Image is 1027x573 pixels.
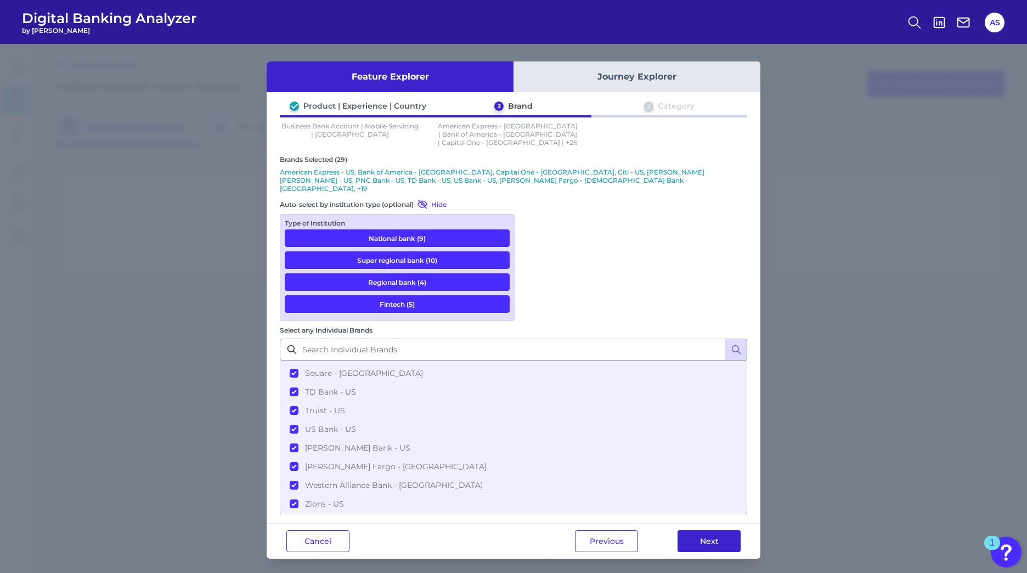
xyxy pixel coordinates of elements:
button: [PERSON_NAME] Fargo - [GEOGRAPHIC_DATA] [281,457,746,476]
span: [PERSON_NAME] Bank - US [305,443,410,453]
button: [PERSON_NAME] Bank - US [281,439,746,457]
button: US Bank - US [281,420,746,439]
label: Select any Individual Brands [280,326,373,334]
button: Next [678,530,741,552]
button: Cancel [286,530,349,552]
span: [PERSON_NAME] Fargo - [GEOGRAPHIC_DATA] [305,462,487,471]
div: Category [658,101,695,111]
p: American Express - [GEOGRAPHIC_DATA] | Bank of America - [GEOGRAPHIC_DATA] | Capital One - [GEOGR... [438,122,578,147]
button: TD Bank - US [281,383,746,401]
span: by [PERSON_NAME] [22,26,197,35]
button: Regional bank (4) [285,273,510,291]
div: Product | Experience | Country [303,101,426,111]
p: American Express - US, Bank of America - [GEOGRAPHIC_DATA], Capital One - [GEOGRAPHIC_DATA], Citi... [280,168,747,193]
button: AS [985,13,1005,32]
button: Previous [575,530,638,552]
div: Auto-select by institution type (optional) [280,199,515,210]
button: Fintech (5) [285,295,510,313]
button: Hide [414,199,447,210]
div: Brands Selected (29) [280,155,747,164]
p: Business Bank Account | Mobile Servicing | [GEOGRAPHIC_DATA] [280,122,420,147]
button: Journey Explorer [513,61,760,92]
span: Digital Banking Analyzer [22,10,197,26]
button: Western Alliance Bank - [GEOGRAPHIC_DATA] [281,476,746,495]
span: Truist - US [305,406,345,415]
button: Open Resource Center, 1 new notification [991,537,1022,568]
span: Zions - US [305,499,344,509]
div: 2 [494,102,504,111]
span: TD Bank - US [305,387,356,397]
input: Search Individual Brands [280,339,747,361]
span: Square - [GEOGRAPHIC_DATA] [305,368,423,378]
button: Square - [GEOGRAPHIC_DATA] [281,364,746,383]
div: 3 [644,102,653,111]
div: 1 [990,543,995,557]
button: Zions - US [281,495,746,513]
span: Western Alliance Bank - [GEOGRAPHIC_DATA] [305,480,483,490]
button: Feature Explorer [267,61,513,92]
button: Super regional bank (10) [285,251,510,269]
span: US Bank - US [305,424,356,434]
div: Brand [508,101,533,111]
button: National bank (9) [285,229,510,247]
div: Type of Institution [285,219,510,227]
button: Truist - US [281,401,746,420]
